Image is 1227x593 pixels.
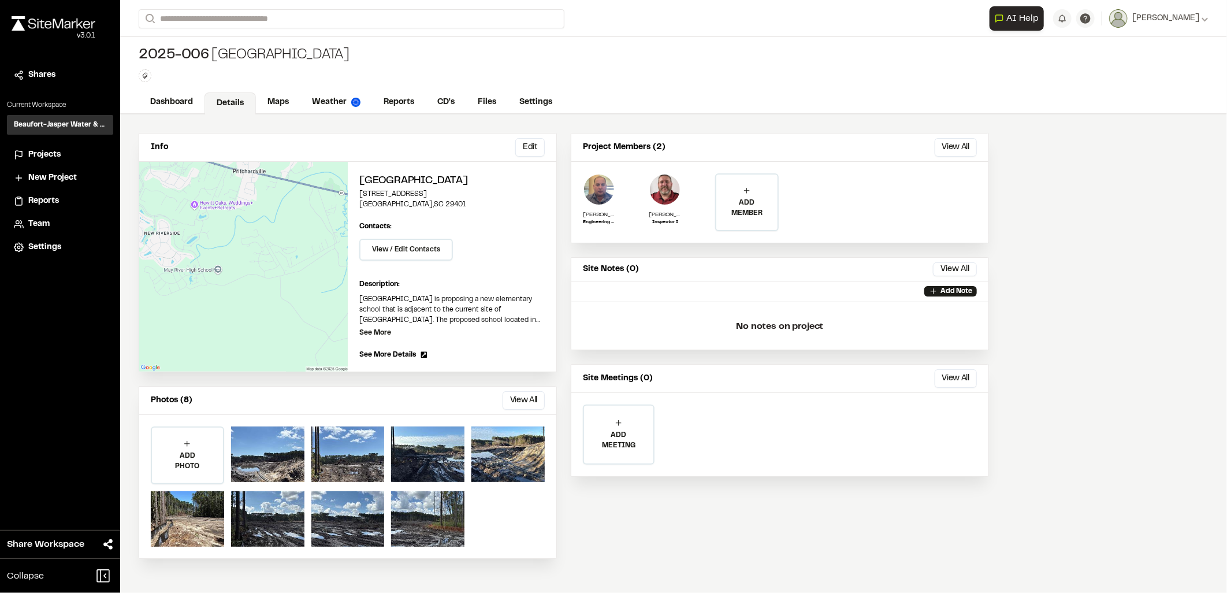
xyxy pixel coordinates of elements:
a: Dashboard [139,91,204,113]
a: New Project [14,172,106,184]
img: User [1109,9,1128,28]
span: Shares [28,69,55,81]
button: Open AI Assistant [990,6,1044,31]
button: Search [139,9,159,28]
p: ADD MEMBER [716,198,778,218]
a: Reports [14,195,106,207]
p: Engineering Technician [583,219,615,226]
a: CD's [426,91,466,113]
p: Project Members (2) [583,141,665,154]
div: [GEOGRAPHIC_DATA] [139,46,349,65]
a: Details [204,92,256,114]
span: New Project [28,172,77,184]
a: Reports [372,91,426,113]
p: No notes on project [581,308,979,345]
p: Site Meetings (0) [583,372,653,385]
span: Team [28,218,50,231]
p: ADD MEETING [584,430,653,451]
a: Projects [14,149,106,161]
span: See More Details [359,350,416,360]
span: Projects [28,149,61,161]
p: [PERSON_NAME] [649,210,681,219]
a: Team [14,218,106,231]
p: Contacts: [359,221,392,232]
button: View All [935,138,977,157]
h3: Beaufort-Jasper Water & Sewer Authority [14,120,106,130]
img: rebrand.png [12,16,95,31]
a: Settings [14,241,106,254]
img: Matthew Giambrone [583,173,615,206]
button: View All [935,369,977,388]
img: precipai.png [351,98,360,107]
p: Site Notes (0) [583,263,639,276]
p: [GEOGRAPHIC_DATA] is proposing a new elementary school that is adjacent to the current site of [G... [359,294,545,325]
a: Settings [508,91,564,113]
span: AI Help [1006,12,1039,25]
p: See More [359,328,391,338]
button: View / Edit Contacts [359,239,453,261]
p: Inspector I [649,219,681,226]
p: Photos (8) [151,394,192,407]
p: Description: [359,279,545,290]
a: Maps [256,91,300,113]
button: View All [503,391,545,410]
a: Files [466,91,508,113]
span: [PERSON_NAME] [1132,12,1199,25]
div: Oh geez...please don't... [12,31,95,41]
p: Current Workspace [7,100,113,110]
button: Edit [515,138,545,157]
p: [PERSON_NAME] [583,210,615,219]
p: [STREET_ADDRESS] [359,189,545,199]
button: View All [933,262,977,276]
span: Share Workspace [7,538,84,551]
span: 2025-006 [139,46,209,65]
a: Shares [14,69,106,81]
p: Add Note [940,286,972,296]
button: Edit Tags [139,69,151,82]
span: Collapse [7,569,44,583]
img: Jason Luttrell [649,173,681,206]
a: Weather [300,91,372,113]
h2: [GEOGRAPHIC_DATA] [359,173,545,189]
p: [GEOGRAPHIC_DATA] , SC 29401 [359,199,545,210]
div: Open AI Assistant [990,6,1048,31]
span: Settings [28,241,61,254]
p: ADD PHOTO [152,451,223,472]
span: Reports [28,195,59,207]
p: Info [151,141,168,154]
button: [PERSON_NAME] [1109,9,1209,28]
